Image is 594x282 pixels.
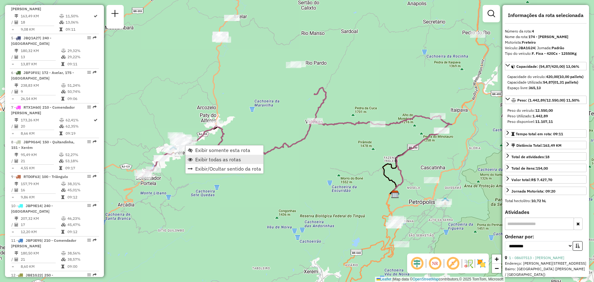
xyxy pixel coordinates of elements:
[505,198,587,204] div: Total hectolitro:
[61,251,66,255] i: % de utilização do peso
[24,174,39,179] span: RTD0F63
[15,223,18,227] i: Total de Atividades
[67,89,97,95] td: 50,74%
[505,187,587,195] a: Jornada Motorista: 09:20
[375,277,505,282] div: Map data © contributors,© 2025 TomTom, Microsoft
[59,166,62,170] i: Tempo total em rota
[93,105,97,109] em: Rota exportada
[87,71,91,74] em: Opções
[11,263,14,270] td: =
[61,182,66,186] i: % de utilização do peso
[11,229,14,235] td: =
[67,222,97,228] td: 45,47%
[20,96,61,102] td: 26,54 KM
[61,62,64,66] i: Tempo total em rota
[15,188,18,192] i: Total de Atividades
[169,133,185,140] div: Atividade não roteirizada - LUIZ FERNANDO DA SIL
[213,32,228,38] div: Atividade não roteirizada - ZE REI DOS TORRESMO
[20,229,61,235] td: 12,20 KM
[505,51,587,56] div: Tipo do veículo:
[507,119,584,124] div: Peso disponível:
[391,190,399,198] img: FAD CDD Petropolis
[93,36,97,40] em: Rota exportada
[505,164,587,172] a: Total de itens:154,00
[545,154,549,159] strong: 18
[15,118,18,122] i: Distância Total
[59,14,64,18] i: % de utilização do peso
[20,117,59,123] td: 173,26 KM
[505,12,587,18] h4: Informações da rota selecionada
[463,258,473,268] img: Fluxo de ruas
[505,209,587,215] h4: Atividades
[24,105,40,110] span: RTX1H60
[15,182,18,186] i: Distância Total
[26,203,41,208] span: JBP9E14
[65,19,93,25] td: 13,06%
[65,152,96,158] td: 52,27%
[20,250,61,256] td: 180,50 KM
[492,264,501,273] a: Zoom out
[65,123,93,129] td: 62,35%
[20,82,61,89] td: 238,83 KM
[511,177,552,183] div: Valor total:
[11,165,14,171] td: =
[532,51,577,56] strong: F. Fixa - 420Cx - 12550Kg
[11,130,14,137] td: =
[535,46,564,50] span: | Jornada:
[61,223,66,227] i: % de utilização da cubagem
[61,265,64,268] i: Tempo total em rota
[15,153,18,157] i: Distância Total
[507,108,553,113] span: Peso do veículo:
[511,143,562,148] div: Distância Total:
[61,97,64,101] i: Tempo total em rota
[505,266,587,277] div: Bairro: [GEOGRAPHIC_DATA] ([PERSON_NAME] / [GEOGRAPHIC_DATA])
[476,258,486,268] img: Exibir/Ocultar setores
[153,155,169,161] div: Atividade não roteirizada - FLAVIA VIEIRA BARROS
[286,62,301,68] div: Atividade não roteirizada - VILMA MELLO MELLO
[377,277,391,281] a: Leaflet
[87,105,91,109] em: Opções
[505,129,587,138] a: Tempo total em rota: 09:11
[93,71,97,74] em: Rota exportada
[170,137,185,144] div: Atividade não roteirizada - PADARIA E CONFEITARI
[65,165,96,171] td: 09:17
[517,98,580,102] span: Peso: (1.442,89/12.550,00) 11,50%
[93,175,97,178] em: Rota exportada
[11,238,76,248] span: 11 -
[11,174,68,179] span: 9 -
[507,80,584,85] div: Capacidade Utilizada:
[195,166,261,171] span: Exibir/Ocultar sentido da rota
[15,84,18,87] i: Distância Total
[573,241,583,251] button: Ordem crescente
[67,194,97,200] td: 09:12
[519,46,535,50] strong: JBA1G24
[93,140,97,144] em: Rota exportada
[441,197,449,205] img: 520 UDC Light Petropolis Centro
[20,19,59,25] td: 18
[186,164,263,173] li: Exibir/Ocultar sentido da rota
[430,113,445,119] div: Atividade não roteirizada - LANCHONETE BAR DOS S
[11,70,74,80] span: 6 -
[39,174,68,179] span: | 100 - Triângulo
[61,49,66,53] i: % de utilização do peso
[11,203,53,214] span: | 240 - [GEOGRAPHIC_DATA]
[20,89,61,95] td: 9
[154,155,170,162] div: Atividade não roteirizada - FLAVIA VIEIRA BARROS
[186,145,263,155] li: Exibir somente esta rota
[485,7,497,20] a: Exibir filtros
[87,273,91,277] em: Opções
[391,217,406,223] div: Atividade não roteirizada - ANDREWS BAR
[528,34,568,39] strong: 174 - [PERSON_NAME]
[15,159,18,163] i: Total de Atividades
[11,89,14,95] td: /
[511,166,548,171] div: Total de itens:
[67,181,97,187] td: 38,31%
[15,258,18,261] i: Total de Atividades
[15,217,18,220] i: Distância Total
[386,222,401,228] div: Atividade não roteirizada - MARCELINO DOS SANTOS
[11,36,51,46] span: 5 -
[20,152,59,158] td: 95,49 KM
[61,258,66,261] i: % de utilização da cubagem
[507,74,584,80] div: Capacidade do veículo:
